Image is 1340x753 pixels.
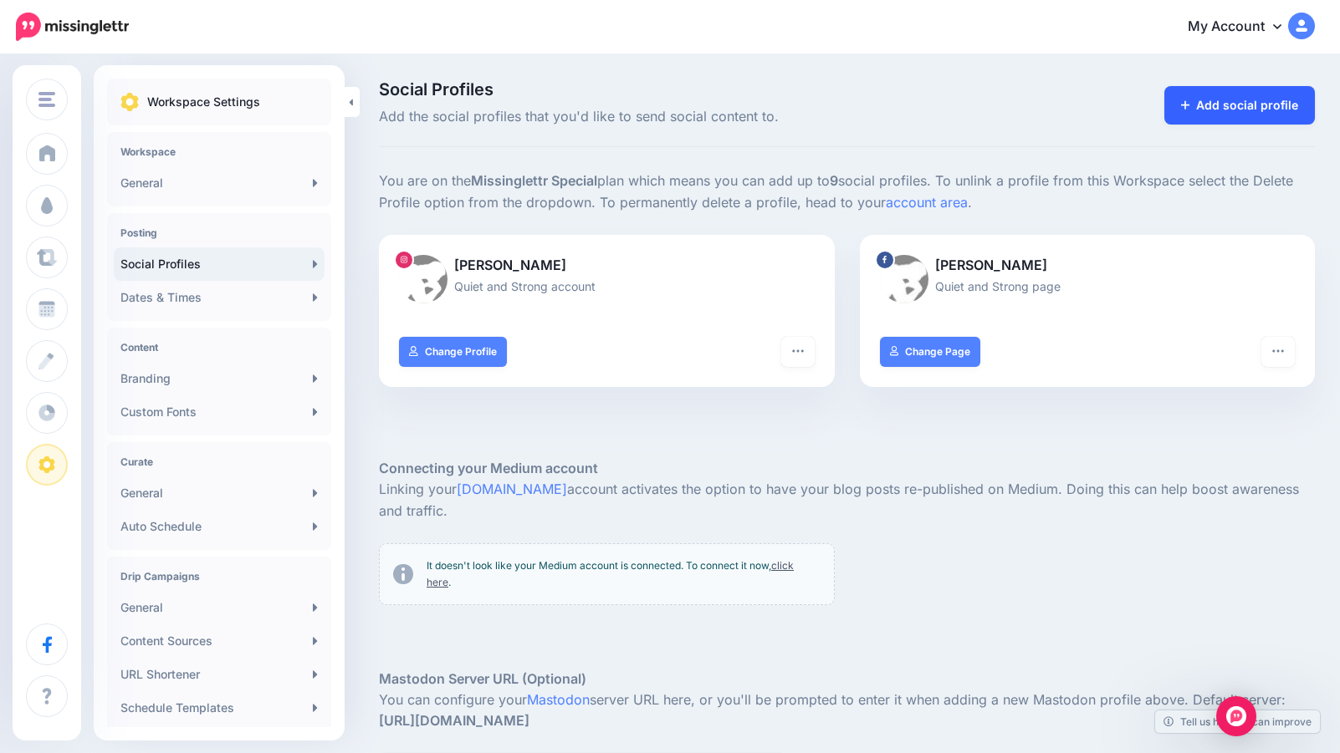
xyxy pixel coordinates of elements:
img: info-circle-grey.png [393,564,413,584]
a: Content Sources [114,624,325,658]
h4: Drip Campaigns [120,570,318,583]
b: 9 [830,172,838,189]
img: 21372286_175736852972976_2435049704380170240_a-bsa139783.jpg [399,255,448,303]
img: menu.png [38,92,55,107]
b: Missinglettr Special [471,172,597,189]
div: Open Intercom Messenger [1216,696,1256,736]
h4: Posting [120,226,318,239]
p: Linking your account activates the option to have your blog posts re-published on Medium. Doing t... [379,479,1315,522]
a: General [114,166,325,200]
a: Tell us how we can improve [1155,710,1320,733]
a: General [114,591,325,624]
a: My Account [1171,7,1315,48]
p: [PERSON_NAME] [399,255,815,277]
p: Quiet and Strong account [399,277,815,296]
img: settings.png [120,93,139,111]
h4: Curate [120,455,318,468]
p: Workspace Settings [147,92,260,112]
span: Add the social profiles that you'd like to send social content to. [379,106,995,128]
p: You can configure your server URL here, or you'll be prompted to enter it when adding a new Masto... [379,689,1315,733]
a: Change Profile [399,337,507,367]
a: Mastodon [527,691,590,708]
h5: Connecting your Medium account [379,458,1315,479]
a: Change Page [880,337,981,367]
img: 348433183_800591774617912_4640885247652074391_n-bsa139782.jpg [880,255,928,303]
p: [PERSON_NAME] [880,255,1296,277]
a: URL Shortener [114,658,325,691]
h5: Mastodon Server URL (Optional) [379,669,1315,689]
a: account area [886,194,968,211]
a: Dates & Times [114,281,325,314]
img: Missinglettr [16,13,129,41]
strong: [URL][DOMAIN_NAME] [379,712,529,729]
a: Add social profile [1164,86,1316,125]
a: Branding [114,362,325,395]
a: Social Profiles [114,247,325,281]
p: You are on the plan which means you can add up to social profiles. To unlink a profile from this ... [379,170,1315,214]
a: Schedule Templates [114,691,325,725]
span: Social Profiles [379,81,995,98]
p: Quiet and Strong page [880,277,1296,296]
p: It doesn't look like your Medium account is connected. To connect it now, . [427,557,821,591]
a: Auto Schedule [114,510,325,543]
a: Custom Fonts [114,395,325,429]
h4: Content [120,341,318,354]
a: click here [427,559,794,588]
a: [DOMAIN_NAME] [457,481,567,497]
h4: Workspace [120,145,318,158]
a: General [114,476,325,510]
